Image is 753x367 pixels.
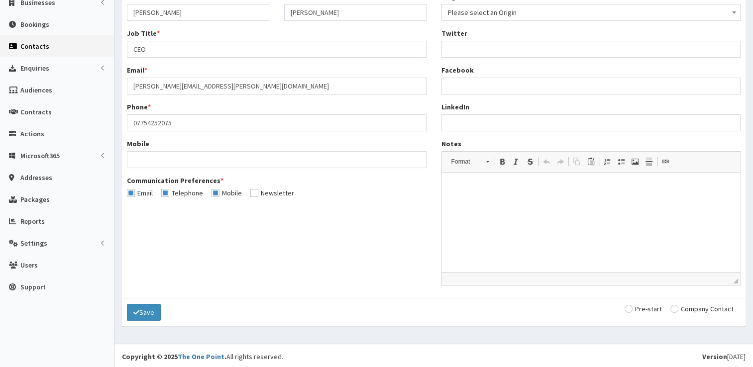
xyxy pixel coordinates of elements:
label: Pre-start [625,305,662,312]
label: Email [127,189,153,196]
span: Support [20,282,46,291]
label: Facebook [441,65,474,75]
label: Twitter [441,28,467,38]
a: Insert/Remove Numbered List [600,155,614,168]
a: Format [446,155,494,169]
label: Mobile [212,189,242,196]
span: Packages [20,195,50,204]
a: Italic (Ctrl+I) [509,155,523,168]
label: Mobile [127,139,149,149]
span: Contacts [20,42,49,51]
label: Newsletter [250,189,294,196]
a: Link (Ctrl+L) [658,155,672,168]
a: Redo (Ctrl+Y) [553,155,567,168]
label: LinkedIn [441,102,469,112]
a: Undo (Ctrl+Z) [539,155,553,168]
span: Reports [20,217,45,226]
label: Phone [127,102,151,112]
span: Bookings [20,20,49,29]
a: Bold (Ctrl+B) [495,155,509,168]
span: Audiences [20,86,52,94]
a: Copy (Ctrl+C) [570,155,584,168]
label: Email [127,65,147,75]
span: Please select an Origin [441,4,741,21]
iframe: Rich Text Editor, notes [442,173,741,272]
span: Microsoft365 [20,151,60,160]
strong: Copyright © 2025 . [122,352,226,361]
a: The One Point [178,352,224,361]
label: Telephone [161,189,203,196]
label: Job Title [127,28,160,38]
a: Insert Horizontal Line [642,155,656,168]
span: Actions [20,129,44,138]
a: Paste (Ctrl+V) [584,155,598,168]
label: Notes [441,139,461,149]
span: Please select an Origin [448,5,735,19]
b: Version [702,352,727,361]
span: Addresses [20,173,52,182]
button: Save [127,304,161,321]
span: Format [446,155,481,168]
label: Communication Preferences [127,176,223,185]
span: Enquiries [20,64,49,73]
span: Settings [20,239,47,248]
span: Drag to resize [733,278,738,283]
a: Insert/Remove Bulleted List [614,155,628,168]
a: Image [628,155,642,168]
span: Contracts [20,107,52,116]
div: [DATE] [702,352,746,362]
a: Strike Through [523,155,537,168]
label: Company Contact [670,305,734,312]
span: Users [20,261,38,270]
